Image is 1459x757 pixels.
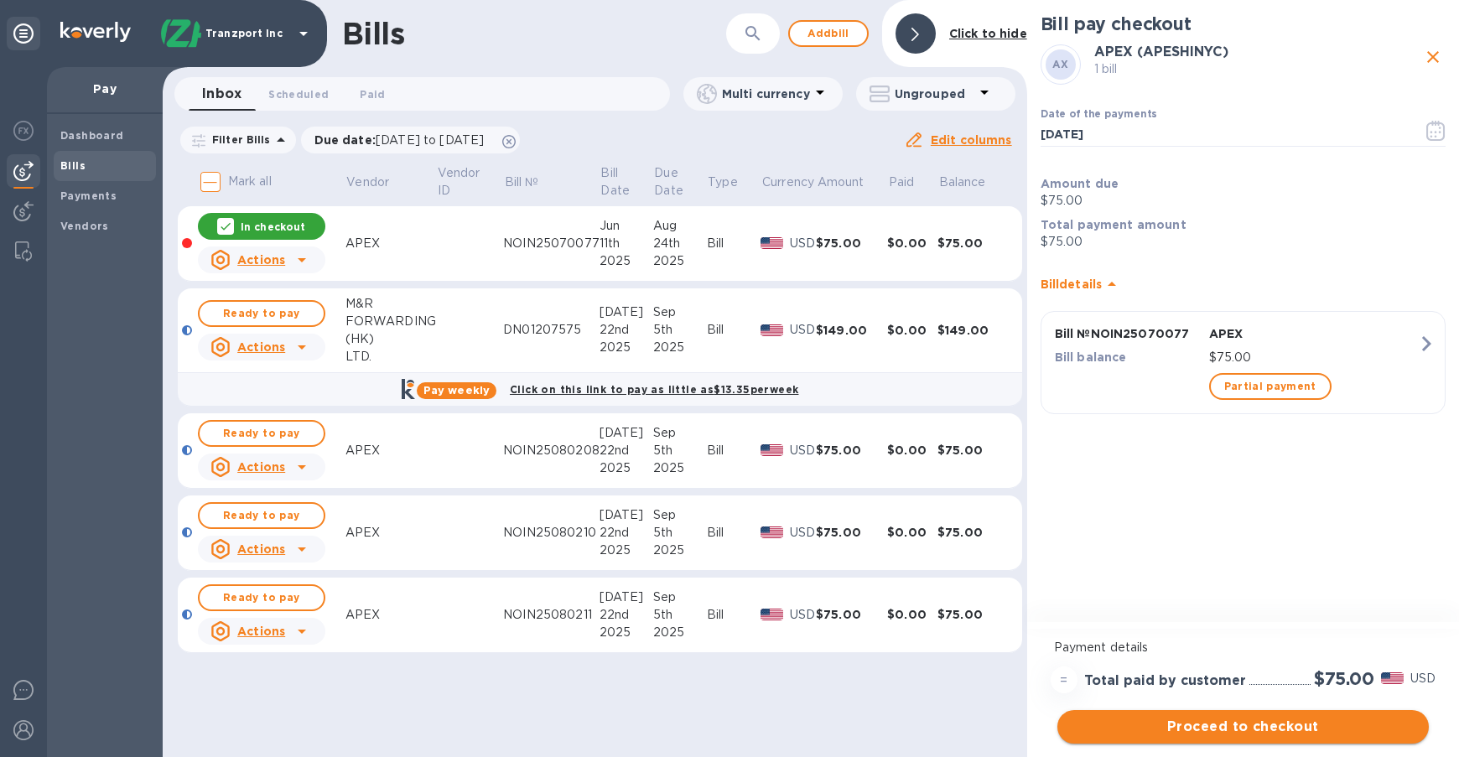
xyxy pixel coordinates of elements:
[653,303,707,321] div: Sep
[345,442,436,459] div: APEX
[1420,44,1446,70] button: close
[653,624,707,641] div: 2025
[268,86,329,103] span: Scheduled
[237,253,285,267] u: Actions
[1054,639,1432,656] p: Payment details
[600,524,653,542] div: 22nd
[237,340,285,354] u: Actions
[816,442,887,459] div: $75.00
[1041,218,1186,231] b: Total payment amount
[360,86,385,103] span: Paid
[816,524,887,541] div: $75.00
[503,606,600,624] div: NOIN25080211
[816,322,887,339] div: $149.00
[503,321,600,339] div: DN01207575
[600,235,653,252] div: 11th
[600,442,653,459] div: 22nd
[1209,373,1332,400] button: Partial payment
[707,606,761,624] div: Bill
[653,606,707,624] div: 5th
[13,121,34,141] img: Foreign exchange
[1381,672,1404,684] img: USD
[653,217,707,235] div: Aug
[60,80,149,97] p: Pay
[600,252,653,270] div: 2025
[653,252,707,270] div: 2025
[1094,60,1420,78] p: 1 bill
[600,217,653,235] div: Jun
[790,442,816,459] p: USD
[202,82,241,106] span: Inbox
[1041,177,1119,190] b: Amount due
[790,321,816,339] p: USD
[1052,58,1068,70] b: AX
[438,164,480,200] p: Vendor ID
[1071,717,1415,737] span: Proceed to checkout
[345,330,436,348] div: (HK)
[707,524,761,542] div: Bill
[887,442,937,459] div: $0.00
[60,220,109,232] b: Vendors
[503,235,600,252] div: NOIN25070077
[653,339,707,356] div: 2025
[761,609,783,620] img: USD
[939,174,986,191] p: Balance
[887,235,937,251] div: $0.00
[600,164,630,200] p: Bill Date
[1041,110,1156,120] label: Date of the payments
[761,526,783,538] img: USD
[816,235,887,251] div: $75.00
[790,235,816,252] p: USD
[653,524,707,542] div: 5th
[600,624,653,641] div: 2025
[1041,192,1446,210] p: $75.00
[707,235,761,252] div: Bill
[1041,257,1446,311] div: Billdetails
[1041,233,1446,251] p: $75.00
[653,321,707,339] div: 5th
[708,174,738,191] p: Type
[600,303,653,321] div: [DATE]
[949,27,1027,40] b: Click to hide
[937,322,1009,339] div: $149.00
[198,584,325,611] button: Ready to pay
[722,86,810,102] p: Multi currency
[438,164,502,200] span: Vendor ID
[887,524,937,541] div: $0.00
[198,420,325,447] button: Ready to pay
[788,20,869,47] button: Addbill
[346,174,389,191] p: Vendor
[1041,311,1446,414] button: Bill №NOIN25070077APEXBill balance$75.00Partial payment
[818,174,864,191] p: Amount
[345,295,436,313] div: M&R
[60,189,117,202] b: Payments
[762,174,814,191] p: Currency
[654,164,705,200] span: Due Date
[237,460,285,474] u: Actions
[600,606,653,624] div: 22nd
[887,322,937,339] div: $0.00
[423,384,490,397] b: Pay weekly
[1314,668,1374,689] h2: $75.00
[213,423,310,443] span: Ready to pay
[1051,666,1077,693] div: =
[1055,325,1202,342] p: Bill № NOIN25070077
[345,524,436,542] div: APEX
[345,348,436,366] div: LTD.
[503,524,600,542] div: NOIN25080210
[1094,44,1228,60] b: APEX (APESHINYC)
[707,321,761,339] div: Bill
[653,442,707,459] div: 5th
[761,237,783,249] img: USD
[653,235,707,252] div: 24th
[60,159,86,172] b: Bills
[213,303,310,324] span: Ready to pay
[213,506,310,526] span: Ready to pay
[1084,673,1246,689] h3: Total paid by customer
[60,22,131,42] img: Logo
[818,174,886,191] span: Amount
[346,174,411,191] span: Vendor
[600,459,653,477] div: 2025
[931,133,1012,147] u: Edit columns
